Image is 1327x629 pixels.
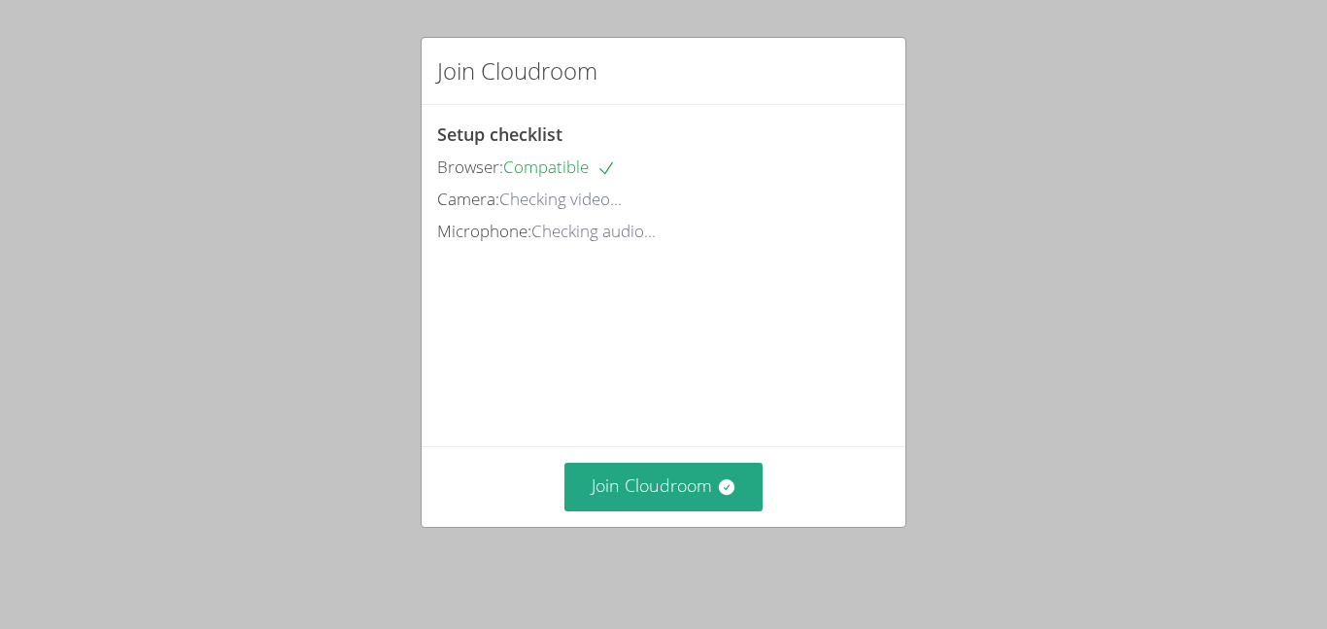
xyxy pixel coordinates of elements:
[437,122,562,146] span: Setup checklist
[564,463,764,510] button: Join Cloudroom
[499,188,622,210] span: Checking video...
[437,53,597,88] h2: Join Cloudroom
[531,220,656,242] span: Checking audio...
[437,188,499,210] span: Camera:
[503,156,616,178] span: Compatible
[437,156,503,178] span: Browser:
[437,220,531,242] span: Microphone:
